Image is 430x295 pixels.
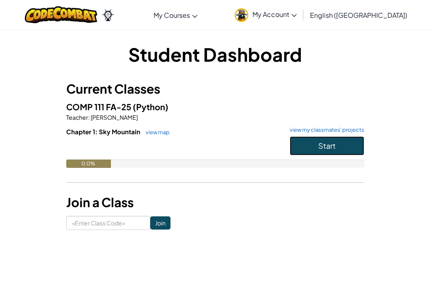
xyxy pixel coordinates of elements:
[66,128,142,135] span: Chapter 1: Sky Mountain
[235,8,248,22] img: avatar
[149,4,202,26] a: My Courses
[154,11,190,19] span: My Courses
[90,114,138,121] span: [PERSON_NAME]
[318,141,336,150] span: Start
[66,102,133,112] span: COMP 111 FA-25
[231,2,301,28] a: My Account
[66,216,150,230] input: <Enter Class Code>
[142,129,170,135] a: view map
[150,216,171,230] input: Join
[66,80,364,98] h3: Current Classes
[133,102,168,112] span: (Python)
[286,127,364,133] a: view my classmates' projects
[101,9,115,21] img: Ozaria
[306,4,411,26] a: English ([GEOGRAPHIC_DATA])
[25,6,97,23] img: CodeCombat logo
[66,160,111,168] div: 0.0%
[88,114,90,121] span: :
[66,193,364,212] h3: Join a Class
[290,136,364,155] button: Start
[66,114,88,121] span: Teacher
[66,41,364,67] h1: Student Dashboard
[252,10,297,19] span: My Account
[310,11,407,19] span: English ([GEOGRAPHIC_DATA])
